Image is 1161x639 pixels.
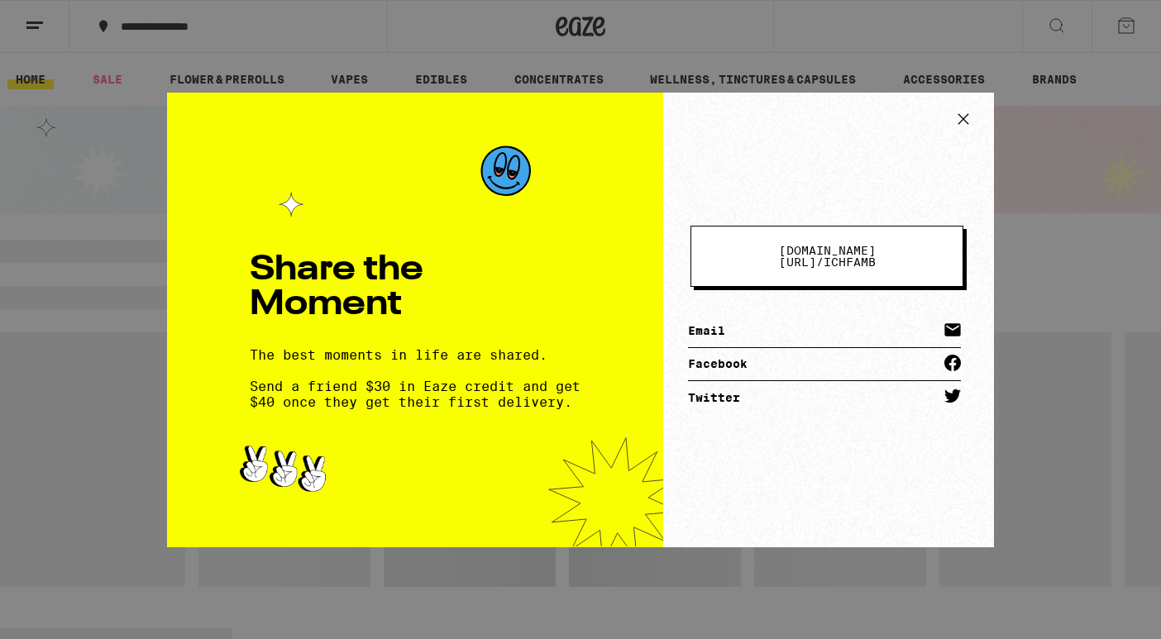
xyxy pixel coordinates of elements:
a: Facebook [688,348,961,381]
div: The best moments in life are shared. [250,347,580,410]
span: [DOMAIN_NAME][URL] / [779,244,876,269]
a: Email [688,315,961,348]
button: [DOMAIN_NAME][URL]/ichfamb [690,226,963,287]
h1: Share the Moment [250,253,580,322]
span: ichfamb [757,245,896,268]
a: Twitter [688,381,961,414]
span: Send a friend $30 in Eaze credit and get $40 once they get their first delivery. [250,379,580,410]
